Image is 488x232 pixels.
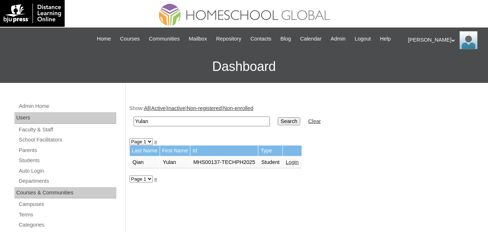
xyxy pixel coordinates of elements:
h3: Dashboard [4,50,484,83]
a: Admin Home [18,102,116,111]
a: Login [286,159,299,165]
a: All [144,105,150,111]
input: Search [134,117,270,126]
a: Faculty & Staff [18,125,116,134]
a: » [154,176,157,182]
span: Calendar [300,35,321,43]
div: Courses & Communities [14,187,116,199]
a: Home [93,35,115,43]
span: Courses [120,35,140,43]
a: Active [151,105,166,111]
td: MHS00137-TECHPH2025 [190,156,258,169]
td: Yulan [160,156,190,169]
td: Id [190,145,258,156]
td: Last Name [130,145,160,156]
a: Terms [18,210,116,219]
a: Auto Login [18,166,116,176]
td: Type [258,145,282,156]
a: Mailbox [185,35,211,43]
a: Communities [145,35,183,43]
a: Contacts [247,35,275,43]
span: Help [380,35,391,43]
td: Student [258,156,282,169]
a: Blog [277,35,294,43]
span: Repository [216,35,241,43]
a: Students [18,156,116,165]
a: Non-enrolled [223,105,253,111]
span: Blog [280,35,291,43]
span: Contacts [250,35,271,43]
span: Mailbox [189,35,207,43]
td: First Name [160,145,190,156]
a: » [154,139,157,144]
div: [PERSON_NAME] [408,31,481,49]
a: Help [376,35,394,43]
div: Users [14,112,116,124]
span: Communities [149,35,180,43]
a: Parents [18,146,116,155]
span: Home [97,35,111,43]
a: Clear [308,118,321,124]
a: Courses [116,35,143,43]
a: Logout [351,35,375,43]
img: Ariane Ebuen [459,31,478,49]
a: Departments [18,177,116,186]
span: Logout [355,35,371,43]
a: School Facilitators [18,135,116,144]
a: Repository [212,35,245,43]
a: Calendar [297,35,325,43]
span: Admin [331,35,346,43]
input: Search [278,117,300,125]
a: Non-registered [187,105,222,111]
a: Admin [327,35,349,43]
div: Show: | | | | [129,105,481,130]
a: Categories [18,220,116,229]
td: Qian [130,156,160,169]
a: Inactive [167,105,185,111]
a: Campuses [18,200,116,209]
img: logo-white.png [4,4,61,23]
